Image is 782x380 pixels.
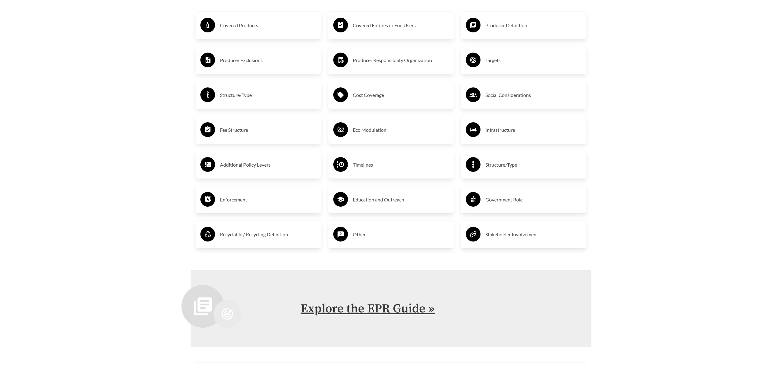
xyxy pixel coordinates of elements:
[220,20,316,30] h3: Covered Products
[485,20,582,30] h3: Producer Definition
[220,125,316,135] h3: Fee Structure
[353,160,449,170] h3: Timelines
[220,230,316,239] h3: Recyclable / Recycling Definition
[485,90,582,100] h3: Social Considerations
[353,230,449,239] h3: Other
[353,55,449,65] h3: Producer Responsibility Organization
[485,160,582,170] h3: Structure/Type
[485,230,582,239] h3: Stakeholder Involvement
[220,160,316,170] h3: Additional Policy Levers
[485,125,582,135] h3: Infrastructure
[485,55,582,65] h3: Targets
[353,195,449,205] h3: Education and Outreach
[353,125,449,135] h3: Eco Modulation
[220,90,316,100] h3: Structure/Type
[353,90,449,100] h3: Cost Coverage
[220,195,316,205] h3: Enforcement
[353,20,449,30] h3: Covered Entities or End Users
[220,55,316,65] h3: Producer Exclusions
[301,301,435,316] a: Explore the EPR Guide »
[485,195,582,205] h3: Government Role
